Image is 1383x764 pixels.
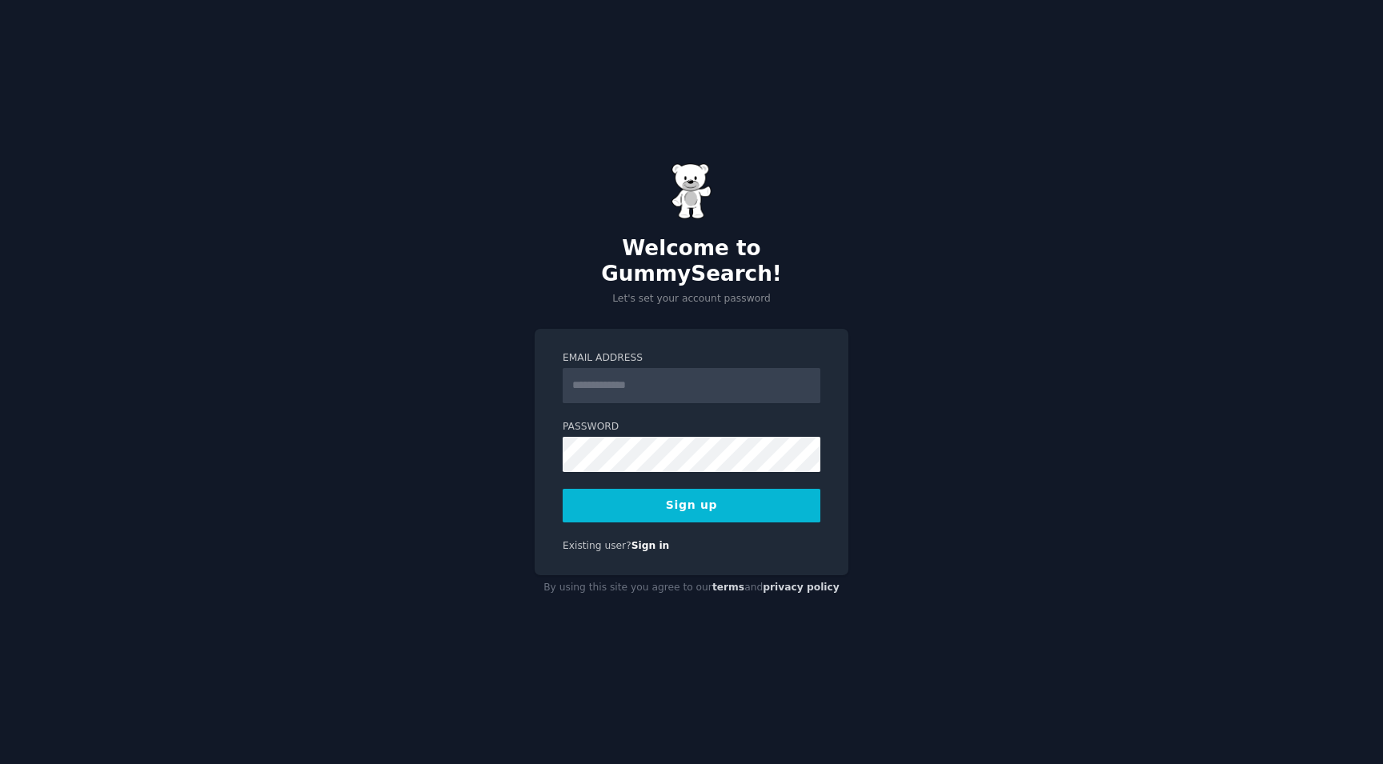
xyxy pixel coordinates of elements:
div: By using this site you agree to our and [535,575,848,601]
a: terms [712,582,744,593]
img: Gummy Bear [671,163,712,219]
label: Email Address [563,351,820,366]
span: Existing user? [563,540,631,551]
a: privacy policy [763,582,840,593]
button: Sign up [563,489,820,522]
a: Sign in [631,540,670,551]
label: Password [563,420,820,434]
p: Let's set your account password [535,292,848,306]
h2: Welcome to GummySearch! [535,236,848,286]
